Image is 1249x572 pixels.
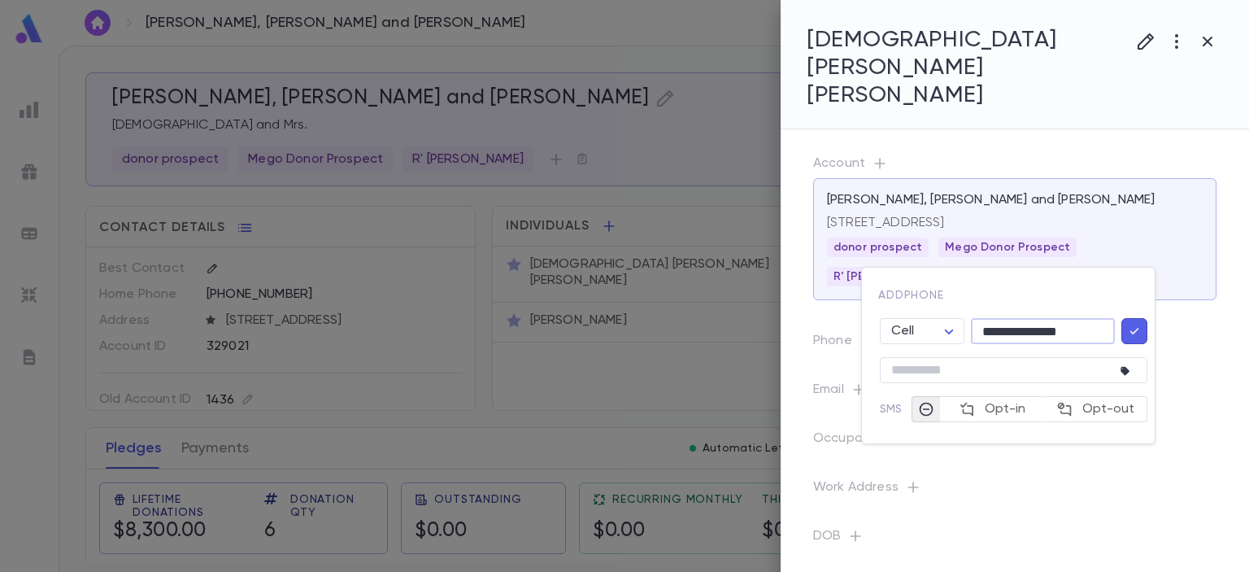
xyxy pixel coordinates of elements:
[1082,398,1134,421] span: Opt-out
[940,396,1044,422] button: Opt-in
[880,319,964,344] div: Cell
[1043,396,1147,422] button: Opt-out
[880,401,912,417] p: SMS
[891,325,915,338] span: Cell
[878,290,944,301] span: add phone
[985,398,1025,421] span: Opt-in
